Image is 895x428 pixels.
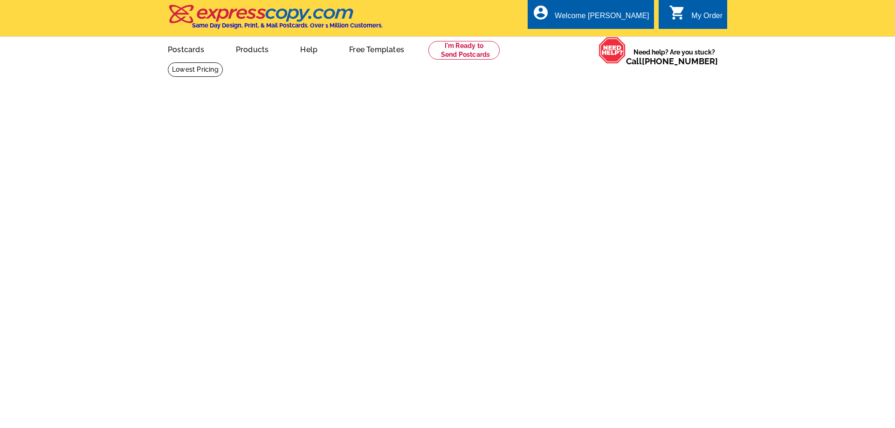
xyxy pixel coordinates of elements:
a: shopping_cart My Order [669,10,723,22]
a: [PHONE_NUMBER] [642,56,718,66]
span: Need help? Are you stuck? [626,48,723,66]
a: Products [221,38,284,60]
a: Postcards [153,38,219,60]
a: Same Day Design, Print, & Mail Postcards. Over 1 Million Customers. [168,11,383,29]
a: Free Templates [334,38,419,60]
i: shopping_cart [669,4,686,21]
a: Help [285,38,332,60]
i: account_circle [532,4,549,21]
div: My Order [691,12,723,25]
img: help [599,37,626,64]
div: Welcome [PERSON_NAME] [555,12,649,25]
span: Call [626,56,718,66]
h4: Same Day Design, Print, & Mail Postcards. Over 1 Million Customers. [192,22,383,29]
